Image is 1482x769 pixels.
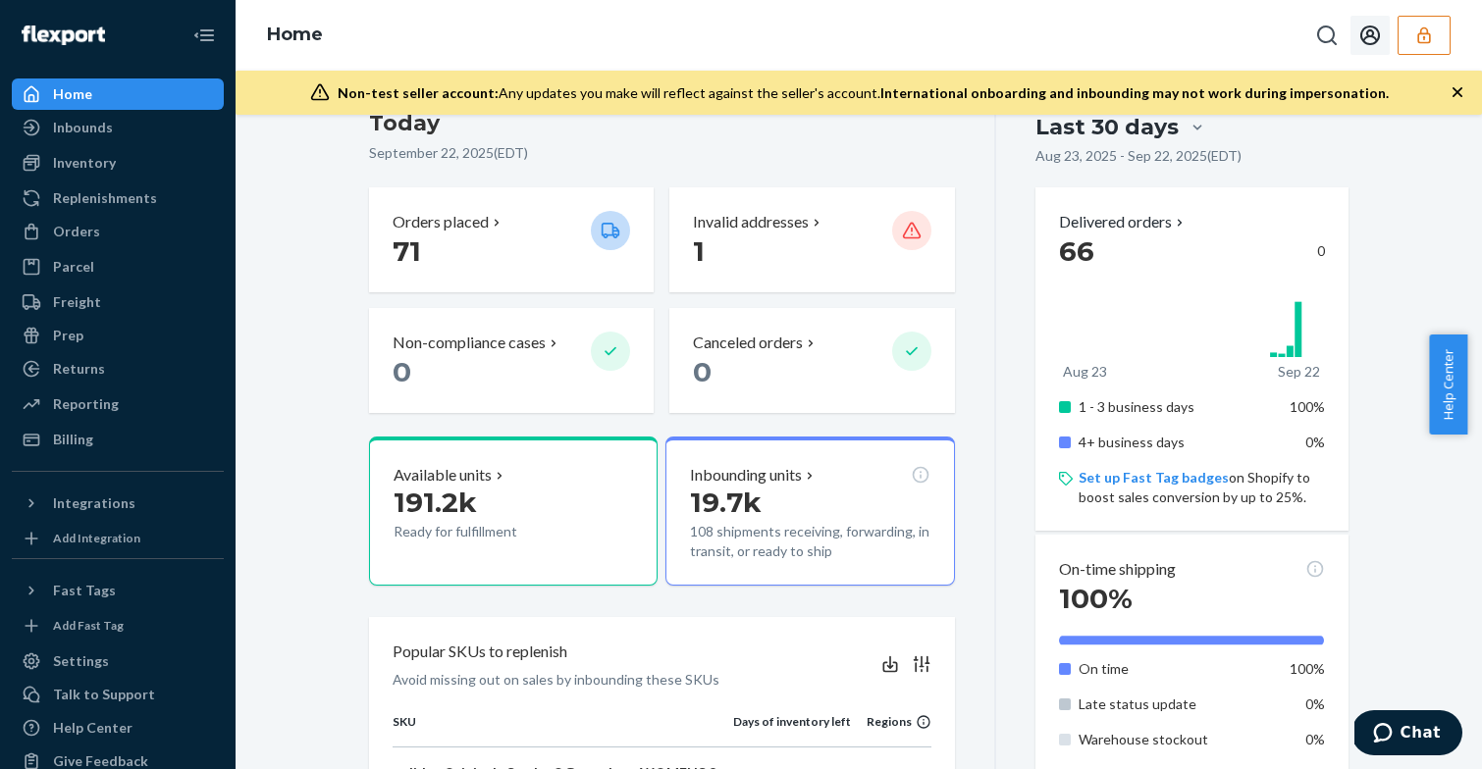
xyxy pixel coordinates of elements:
button: Delivered orders [1059,211,1188,233]
div: Freight [53,292,101,312]
a: Returns [12,353,224,384]
div: Help Center [53,718,132,738]
img: Flexport logo [22,26,105,45]
a: Replenishments [12,182,224,214]
span: 100% [1059,582,1133,615]
span: 191.2k [394,486,477,519]
p: 4+ business days [1079,433,1272,452]
p: On time [1079,659,1272,679]
div: Integrations [53,493,135,513]
p: Warehouse stockout [1079,730,1272,749]
span: 66 [1059,234,1094,268]
iframe: Opens a widget where you can chat to one of our agents [1354,710,1462,759]
div: Add Integration [53,530,140,546]
a: Settings [12,645,224,677]
a: Help Center [12,712,224,743]
div: Talk to Support [53,685,155,704]
span: 71 [393,234,421,268]
button: Available units191.2kReady for fulfillment [369,436,658,586]
h3: Today [369,108,955,139]
div: Parcel [53,257,94,277]
div: Billing [53,430,93,449]
a: Parcel [12,251,224,282]
div: Add Fast Tag [53,617,124,634]
p: Non-compliance cases [393,332,546,354]
a: Add Integration [12,527,224,550]
span: 19.7k [690,486,762,519]
span: International onboarding and inbounding may not work during impersonation. [880,84,1389,101]
p: on Shopify to boost sales conversion by up to 25%. [1079,468,1325,507]
a: Billing [12,424,224,455]
div: Inventory [53,153,116,173]
a: Prep [12,320,224,351]
button: Fast Tags [12,575,224,606]
span: 0% [1305,434,1325,450]
button: Non-compliance cases 0 [369,308,654,413]
a: Home [267,24,323,45]
a: Orders [12,216,224,247]
p: Available units [394,464,492,487]
div: Last 30 days [1035,112,1179,142]
span: 1 [693,234,705,268]
button: Talk to Support [12,679,224,710]
div: Fast Tags [53,581,116,600]
p: Canceled orders [693,332,803,354]
a: Set up Fast Tag badges [1079,469,1229,486]
div: Any updates you make will reflect against the seller's account. [338,83,1389,103]
p: Popular SKUs to replenish [393,641,567,663]
a: Freight [12,286,224,318]
p: 1 - 3 business days [1079,397,1272,417]
a: Inventory [12,147,224,179]
button: Close Navigation [185,16,224,55]
a: Add Fast Tag [12,614,224,638]
p: Inbounding units [690,464,802,487]
p: Aug 23 [1063,362,1107,382]
span: 0% [1305,695,1325,712]
div: Inbounds [53,118,113,137]
th: SKU [393,713,733,746]
p: Invalid addresses [693,211,809,233]
a: Home [12,78,224,110]
p: Orders placed [393,211,489,233]
span: 100% [1290,660,1325,677]
th: Days of inventory left [733,713,851,746]
span: 0 [693,355,712,388]
ol: breadcrumbs [251,7,339,64]
div: Home [53,84,92,104]
p: Ready for fulfillment [394,522,575,541]
div: Reporting [53,394,119,414]
button: Integrations [12,487,224,519]
p: Sep 22 [1278,362,1320,382]
div: Returns [53,359,105,379]
button: Open Search Box [1307,16,1347,55]
p: September 22, 2025 ( EDT ) [369,143,955,163]
button: Inbounding units19.7k108 shipments receiving, forwarding, in transit, or ready to ship [665,436,954,586]
button: Help Center [1429,334,1467,435]
p: On-time shipping [1059,558,1176,581]
button: Open account menu [1350,16,1390,55]
div: Regions [851,713,931,730]
span: 100% [1290,398,1325,415]
div: 0 [1059,233,1325,269]
div: Settings [53,651,109,671]
p: Avoid missing out on sales by inbounding these SKUs [393,670,719,690]
a: Reporting [12,388,224,420]
p: Late status update [1079,694,1272,714]
button: Invalid addresses 1 [669,187,954,292]
div: Replenishments [53,188,157,208]
a: Inbounds [12,112,224,143]
span: 0 [393,355,411,388]
span: 0% [1305,731,1325,747]
button: Canceled orders 0 [669,308,954,413]
p: Aug 23, 2025 - Sep 22, 2025 ( EDT ) [1035,146,1242,166]
span: Non-test seller account: [338,84,499,101]
div: Prep [53,326,83,345]
div: Orders [53,222,100,241]
button: Orders placed 71 [369,187,654,292]
p: 108 shipments receiving, forwarding, in transit, or ready to ship [690,522,929,561]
